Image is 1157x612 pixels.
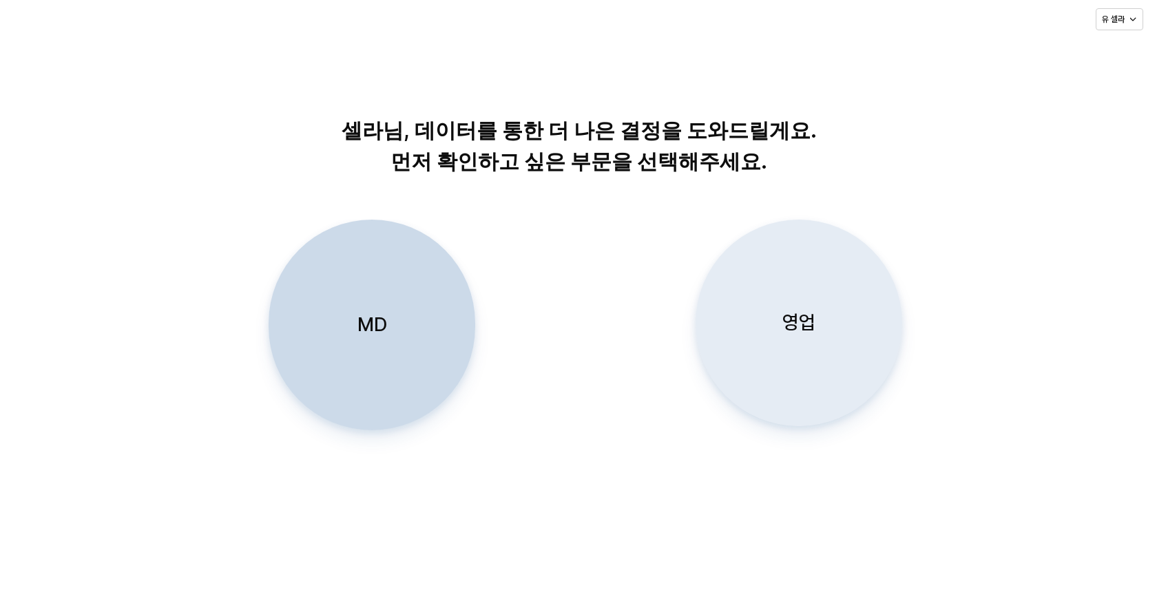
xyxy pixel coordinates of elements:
p: 셀라님, 데이터를 통한 더 나은 결정을 도와드릴게요. 먼저 확인하고 싶은 부문을 선택해주세요. [227,115,930,177]
p: 영업 [782,310,815,335]
p: MD [357,312,387,337]
button: 영업 [696,220,902,426]
button: 유 셀라 [1096,8,1143,30]
button: MD [269,220,475,430]
p: 유 셀라 [1102,14,1125,25]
